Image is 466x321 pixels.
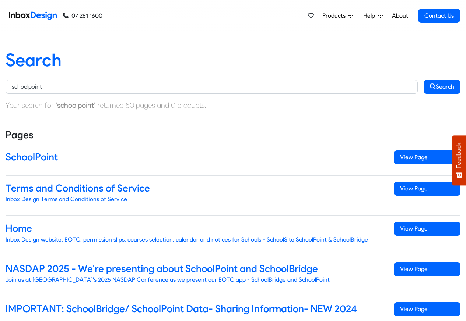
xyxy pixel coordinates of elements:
[394,182,460,196] span: View Page
[6,302,383,315] h4: IMPORTANT: SchoolBridge/ SchoolPoint Data- Sharing Information- NEW 2024
[6,128,460,142] h4: Pages
[456,143,462,168] span: Feedback
[390,8,410,23] a: About
[418,9,460,23] a: Contact Us
[6,235,383,244] p: Inbox Design website, EOTC, permission slips, courses selection, calendar and notices for Schools...
[6,150,383,164] h4: SchoolPoint
[6,275,383,284] p: Join us at [GEOGRAPHIC_DATA]'s 2025 NASDAP Conference as we present our EOTC app - SchoolBridge a...
[394,262,460,276] span: View Page
[6,50,460,71] h1: Search
[6,262,383,275] h4: NASDAP 2025 - We're presenting about SchoolPoint and SchoolBridge
[63,11,102,20] a: 07 281 1600
[363,11,378,20] span: Help
[6,100,460,111] p: Your search for " " returned 50 pages and 0 products.
[6,145,460,176] a: SchoolPoint View Page
[452,135,466,185] button: Feedback - Show survey
[6,216,460,256] a: Home Inbox Design website, EOTC, permission slips, courses selection, calendar and notices for Sc...
[424,80,460,94] button: Search
[360,8,386,23] a: Help
[6,256,460,296] a: NASDAP 2025 - We're presenting about SchoolPoint and SchoolBridge Join us at [GEOGRAPHIC_DATA]'s ...
[319,8,356,23] a: Products
[6,222,383,235] h4: Home
[394,150,460,164] span: View Page
[6,80,418,94] input: Keywords
[394,302,460,316] span: View Page
[322,11,348,20] span: Products
[6,195,383,204] p: Inbox Design Terms and Conditions of Service
[6,176,460,216] a: Terms and Conditions of Service Inbox Design Terms and Conditions of Service View Page
[57,101,94,110] strong: schoolpoint
[394,222,460,236] span: View Page
[6,182,383,195] h4: Terms and Conditions of Service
